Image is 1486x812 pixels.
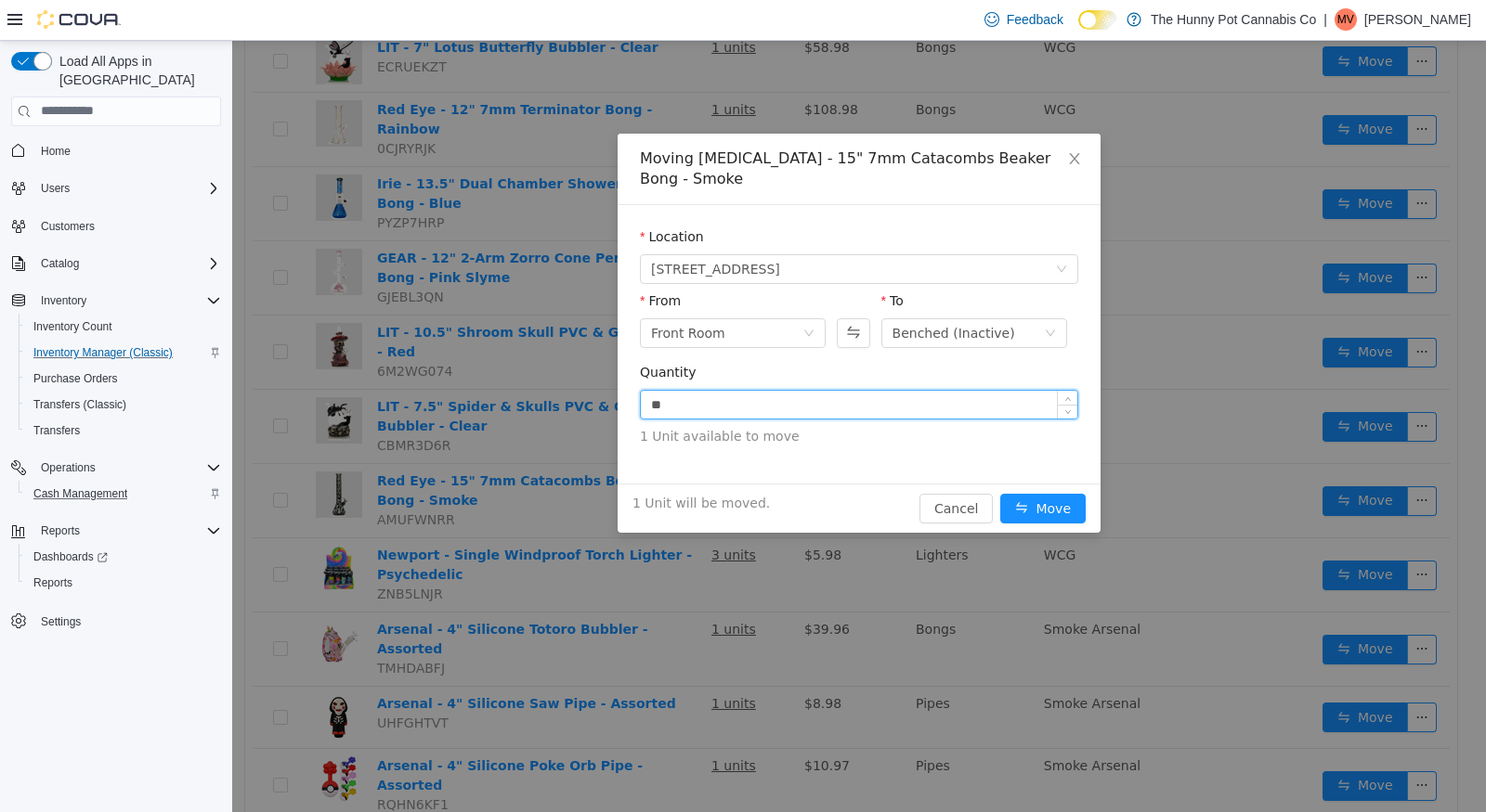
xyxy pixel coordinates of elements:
[419,278,493,306] div: Front Room
[4,288,228,314] button: Inventory
[41,256,79,271] span: Catalog
[19,340,228,366] button: Inventory Manager (Classic)
[26,367,221,390] span: Purchase Orders
[833,368,840,375] i: icon: down
[26,316,120,338] a: Inventory Count
[33,139,221,162] span: Home
[1337,8,1354,31] span: MV
[816,93,868,145] button: Close
[408,252,449,267] label: From
[1151,8,1316,31] p: The Hunny Pot Cannabis Co
[649,252,671,267] label: To
[26,419,221,442] span: Transfers
[400,453,538,472] span: 1 Unit will be moved.
[33,290,94,312] button: Inventory
[26,546,115,568] a: Dashboards
[33,457,221,479] span: Operations
[19,481,228,507] button: Cash Management
[1078,30,1079,31] span: Dark Mode
[19,314,228,340] button: Inventory Count
[33,549,108,564] span: Dashboards
[813,287,824,300] i: icon: down
[41,219,95,234] span: Customers
[33,486,127,501] span: Cash Management
[26,316,221,338] span: Inventory Count
[33,214,221,238] span: Customers
[19,418,228,444] button: Transfers
[1323,8,1327,31] p: |
[4,607,228,634] button: Settings
[1364,8,1471,31] p: [PERSON_NAME]
[1335,8,1357,31] div: Maly Vang
[4,518,228,544] button: Reports
[33,457,103,479] button: Operations
[408,188,472,203] label: Location
[835,110,850,125] i: icon: close
[41,460,96,475] span: Operations
[41,614,81,629] span: Settings
[687,453,761,483] button: Cancel
[26,419,87,442] a: Transfers
[26,572,221,594] span: Reports
[409,350,845,378] input: Quantity
[4,251,228,277] button: Catalog
[408,386,846,406] span: 1 Unit available to move
[605,277,637,307] button: Swap
[33,611,88,633] a: Settings
[33,177,77,200] button: Users
[19,544,228,570] a: Dashboards
[19,392,228,418] button: Transfers (Classic)
[26,546,221,568] span: Dashboards
[33,140,78,162] a: Home
[408,324,464,339] label: Quantity
[37,10,121,29] img: Cova
[826,364,845,378] span: Decrease Value
[26,367,125,390] a: Purchase Orders
[33,575,72,590] span: Reports
[33,177,221,200] span: Users
[33,290,221,312] span: Inventory
[26,393,134,416] a: Transfers (Classic)
[41,523,80,538] span: Reports
[826,350,845,364] span: Increase Value
[19,366,228,392] button: Purchase Orders
[33,520,87,542] button: Reports
[26,342,221,364] span: Inventory Manager (Classic)
[660,278,783,306] div: Benched (Inactive)
[4,455,228,481] button: Operations
[408,108,846,148] div: Moving [MEDICAL_DATA] - 15" 7mm Catacombs Beaker Bong - Smoke
[33,371,118,386] span: Purchase Orders
[41,144,71,159] span: Home
[33,423,80,438] span: Transfers
[11,130,221,683] nav: Complex example
[419,214,548,242] span: 334 Wellington Rd
[41,293,86,308] span: Inventory
[26,342,180,364] a: Inventory Manager (Classic)
[26,572,80,594] a: Reports
[1078,10,1117,30] input: Dark Mode
[26,483,135,505] a: Cash Management
[4,175,228,201] button: Users
[571,287,582,300] i: icon: down
[833,354,840,361] i: icon: up
[19,570,228,596] button: Reports
[33,252,221,275] span: Catalog
[1007,10,1063,29] span: Feedback
[824,223,835,236] i: icon: down
[52,52,221,89] span: Load All Apps in [GEOGRAPHIC_DATA]
[4,137,228,164] button: Home
[4,213,228,239] button: Customers
[977,1,1071,38] a: Feedback
[41,181,70,196] span: Users
[33,319,112,334] span: Inventory Count
[33,345,173,360] span: Inventory Manager (Classic)
[33,397,126,412] span: Transfers (Classic)
[26,393,221,416] span: Transfers (Classic)
[768,453,854,483] button: icon: swapMove
[33,252,86,275] button: Catalog
[33,609,221,632] span: Settings
[33,215,102,238] a: Customers
[33,520,221,542] span: Reports
[26,483,221,505] span: Cash Management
